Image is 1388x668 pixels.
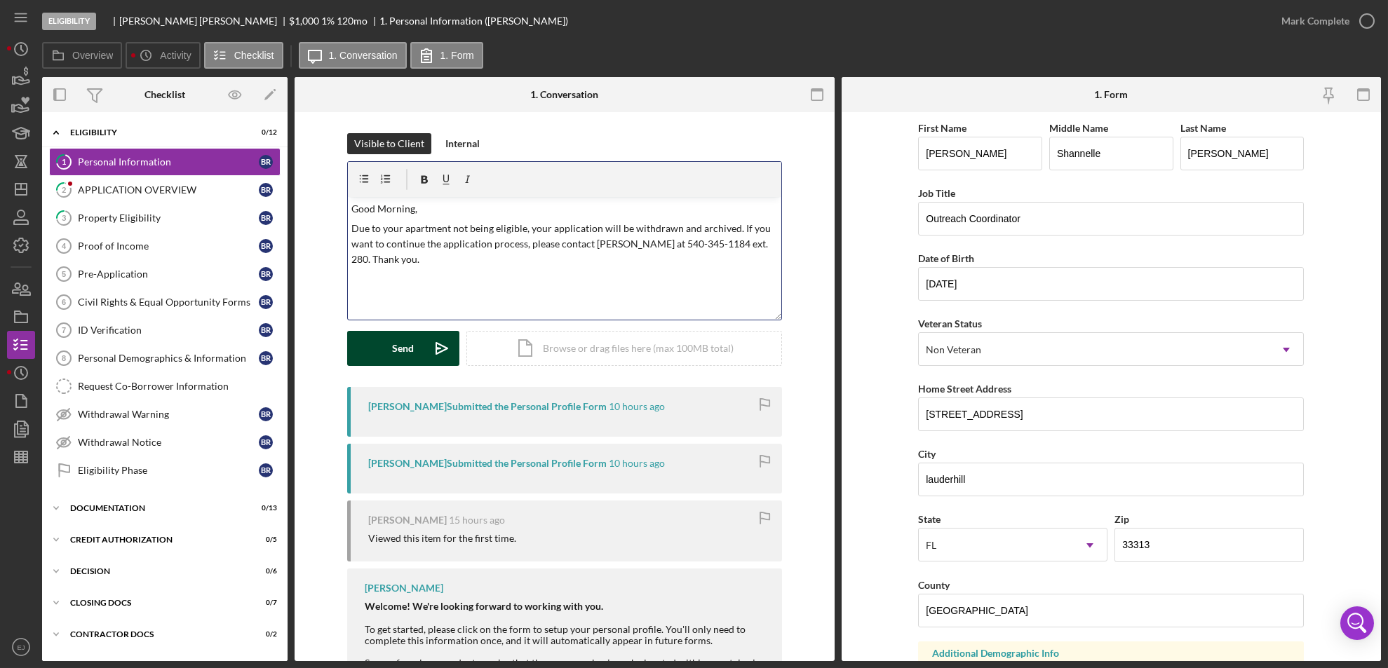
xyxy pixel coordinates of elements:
[530,89,598,100] div: 1. Conversation
[62,326,66,334] tspan: 7
[49,316,281,344] a: 7ID VerificationBR
[368,401,607,412] div: [PERSON_NAME] Submitted the Personal Profile Form
[259,211,273,225] div: B R
[62,157,66,166] tspan: 1
[918,252,974,264] label: Date of Birth
[347,133,431,154] button: Visible to Client
[78,184,259,196] div: APPLICATION OVERVIEW
[1180,122,1226,134] label: Last Name
[368,514,447,526] div: [PERSON_NAME]
[252,536,277,544] div: 0 / 5
[609,401,665,412] time: 2025-10-01 05:43
[70,504,242,512] div: Documentation
[259,435,273,449] div: B R
[62,354,66,362] tspan: 8
[252,504,277,512] div: 0 / 13
[289,15,319,27] span: $1,000
[354,133,424,154] div: Visible to Client
[321,15,335,27] div: 1 %
[299,42,407,69] button: 1. Conversation
[49,456,281,484] a: Eligibility PhaseBR
[17,643,25,651] text: EJ
[62,270,66,278] tspan: 5
[119,15,289,27] div: [PERSON_NAME] [PERSON_NAME]
[259,295,273,309] div: B R
[70,599,242,607] div: CLOSING DOCS
[259,267,273,281] div: B R
[1049,122,1108,134] label: Middle Name
[49,400,281,428] a: Withdrawal WarningBR
[49,260,281,288] a: 5Pre-ApplicationBR
[78,212,259,224] div: Property Eligibility
[160,50,191,61] label: Activity
[329,50,398,61] label: 1. Conversation
[259,183,273,197] div: B R
[259,463,273,477] div: B R
[78,353,259,364] div: Personal Demographics & Information
[70,630,242,639] div: Contractor Docs
[49,288,281,316] a: 6Civil Rights & Equal Opportunity FormsBR
[351,201,777,217] p: Good Morning,
[347,331,459,366] button: Send
[252,567,277,575] div: 0 / 6
[70,128,242,137] div: Eligibility
[49,148,281,176] a: 1Personal InformationBR
[259,155,273,169] div: B R
[42,42,122,69] button: Overview
[49,372,281,400] a: Request Co-Borrower Information
[1094,89,1128,100] div: 1. Form
[49,176,281,204] a: 2APPLICATION OVERVIEWBR
[259,351,273,365] div: B R
[1281,7,1349,35] div: Mark Complete
[926,540,936,551] div: FL
[351,221,777,268] p: Due to your apartment not being eligible, your application will be withdrawn and archived. If you...
[62,298,66,306] tspan: 6
[62,242,67,250] tspan: 4
[126,42,200,69] button: Activity
[932,648,1290,659] div: Additional Demographic Info
[1340,606,1374,640] div: Open Intercom Messenger
[445,133,480,154] div: Internal
[438,133,487,154] button: Internal
[78,268,259,280] div: Pre-Application
[410,42,483,69] button: 1. Form
[259,407,273,421] div: B R
[7,633,35,661] button: EJ
[926,344,981,355] div: Non Veteran
[70,536,242,544] div: CREDIT AUTHORIZATION
[365,600,603,612] strong: Welcome! We're looking forward to working with you.
[252,128,277,137] div: 0 / 12
[609,458,665,469] time: 2025-10-01 05:42
[78,437,259,448] div: Withdrawal Notice
[62,213,66,222] tspan: 3
[49,232,281,260] a: 4Proof of IncomeBR
[78,381,280,392] div: Request Co-Borrower Information
[365,601,768,646] div: To get started, please click on the form to setup your personal profile. You'll only need to comp...
[379,15,568,27] div: 1. Personal Information ([PERSON_NAME])
[49,428,281,456] a: Withdrawal NoticeBR
[42,13,96,30] div: Eligibility
[918,448,936,460] label: City
[49,344,281,372] a: 8Personal Demographics & InformationBR
[918,122,966,134] label: First Name
[72,50,113,61] label: Overview
[78,156,259,168] div: Personal Information
[918,187,955,199] label: Job Title
[440,50,474,61] label: 1. Form
[259,323,273,337] div: B R
[392,331,414,366] div: Send
[78,296,259,308] div: Civil Rights & Equal Opportunity Forms
[70,567,242,575] div: Decision
[259,239,273,253] div: B R
[368,533,516,544] div: Viewed this item for the first time.
[78,409,259,420] div: Withdrawal Warning
[1267,7,1381,35] button: Mark Complete
[337,15,368,27] div: 120 mo
[918,383,1011,395] label: Home Street Address
[449,514,505,526] time: 2025-10-01 00:30
[62,185,66,194] tspan: 2
[234,50,274,61] label: Checklist
[365,582,443,594] div: [PERSON_NAME]
[1114,513,1129,525] label: Zip
[78,465,259,476] div: Eligibility Phase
